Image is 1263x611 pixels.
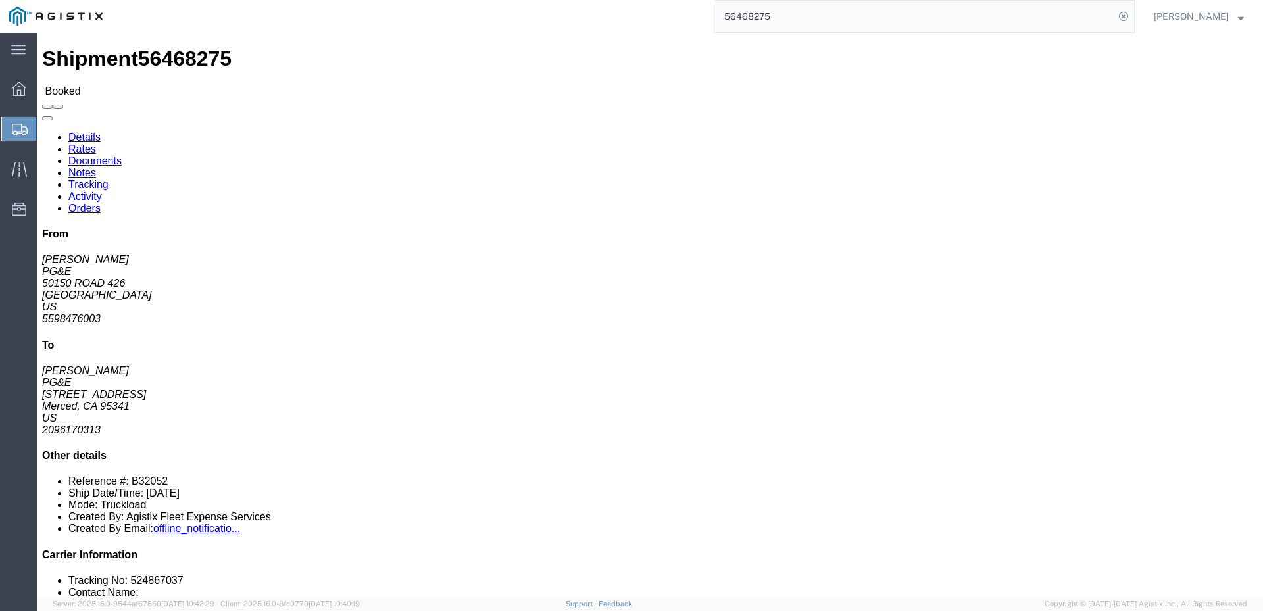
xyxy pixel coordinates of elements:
iframe: FS Legacy Container [37,33,1263,597]
span: Server: 2025.16.0-9544af67660 [53,600,214,608]
a: Support [566,600,599,608]
span: Client: 2025.16.0-8fc0770 [220,600,360,608]
img: logo [9,7,103,26]
button: [PERSON_NAME] [1153,9,1245,24]
input: Search for shipment number, reference number [714,1,1114,32]
span: [DATE] 10:40:19 [309,600,360,608]
span: Copyright © [DATE]-[DATE] Agistix Inc., All Rights Reserved [1045,599,1247,610]
span: [DATE] 10:42:29 [161,600,214,608]
span: Joe Torres [1154,9,1229,24]
a: Feedback [599,600,632,608]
